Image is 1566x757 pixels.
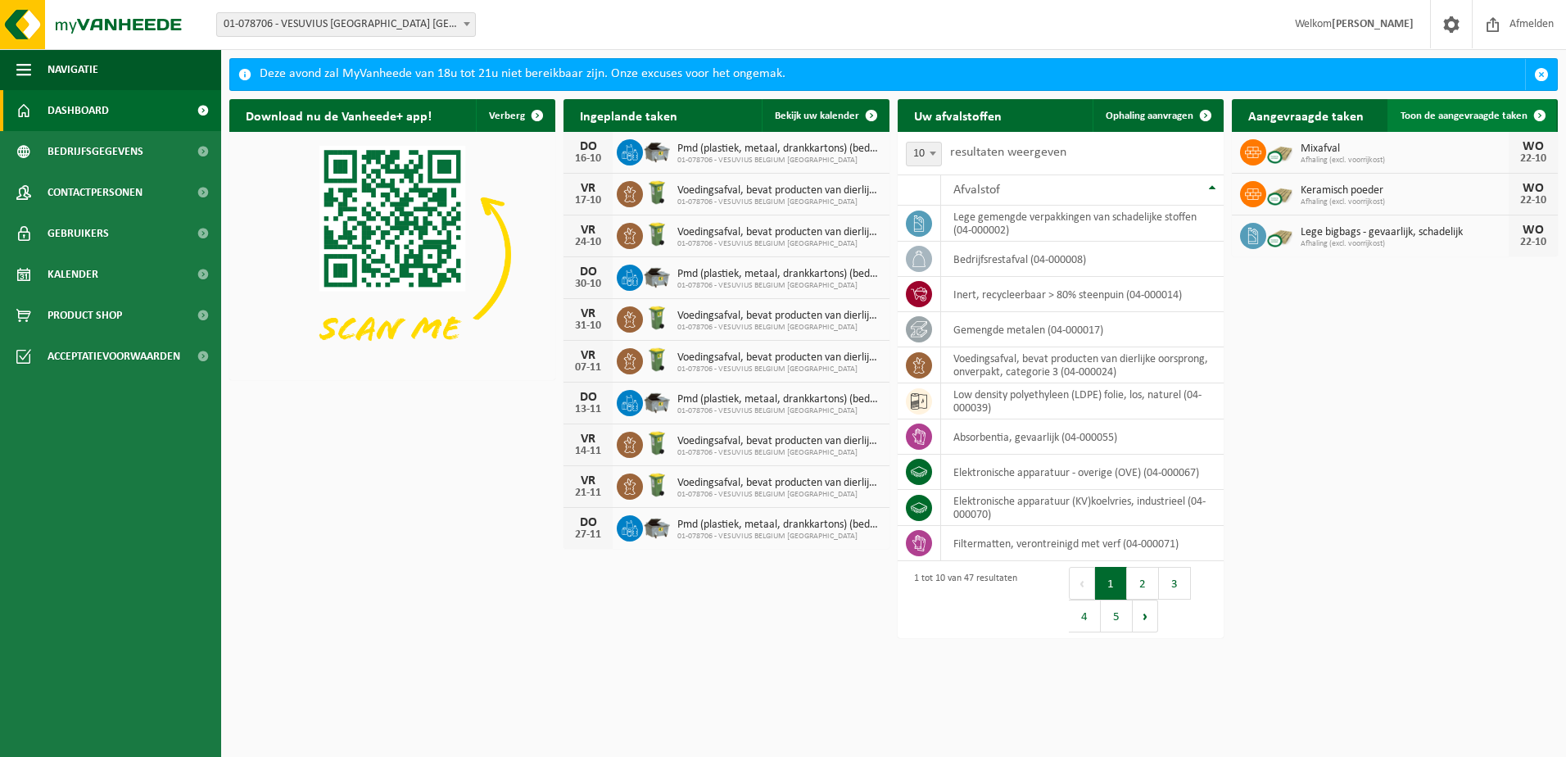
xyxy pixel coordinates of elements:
div: 13-11 [572,404,604,415]
div: WO [1517,140,1550,153]
button: Next [1133,600,1158,632]
span: 01-078706 - VESUVIUS BELGIUM NV - OOSTENDE [216,12,476,37]
img: WB-0140-HPE-GN-50 [643,220,671,248]
span: 01-078706 - VESUVIUS BELGIUM [GEOGRAPHIC_DATA] [677,281,881,291]
a: Toon de aangevraagde taken [1387,99,1556,132]
img: WB-5000-GAL-GY-01 [643,513,671,541]
span: Pmd (plastiek, metaal, drankkartons) (bedrijven) [677,268,881,281]
span: 01-078706 - VESUVIUS BELGIUM [GEOGRAPHIC_DATA] [677,156,881,165]
div: 22-10 [1517,237,1550,248]
div: 30-10 [572,279,604,290]
button: 2 [1127,567,1159,600]
div: VR [572,349,604,362]
span: Verberg [489,111,525,121]
span: Voedingsafval, bevat producten van dierlijke oorsprong, onverpakt, categorie 3 [677,226,881,239]
span: 01-078706 - VESUVIUS BELGIUM [GEOGRAPHIC_DATA] [677,323,881,333]
span: Dashboard [48,90,109,131]
span: 01-078706 - VESUVIUS BELGIUM [GEOGRAPHIC_DATA] [677,406,881,416]
span: Afhaling (excl. voorrijkost) [1301,197,1509,207]
span: Lege bigbags - gevaarlijk, schadelijk [1301,226,1509,239]
img: WB-5000-GAL-GY-01 [643,262,671,290]
div: VR [572,307,604,320]
div: 14-11 [572,446,604,457]
span: 01-078706 - VESUVIUS BELGIUM [GEOGRAPHIC_DATA] [677,532,881,542]
button: 1 [1095,567,1127,600]
td: elektronische apparatuur - overige (OVE) (04-000067) [941,455,1224,490]
span: Afhaling (excl. voorrijkost) [1301,156,1509,165]
span: Contactpersonen [48,172,143,213]
span: 01-078706 - VESUVIUS BELGIUM NV - OOSTENDE [217,13,475,36]
label: resultaten weergeven [950,146,1066,159]
div: WO [1517,224,1550,237]
span: Afvalstof [953,184,1000,197]
td: lege gemengde verpakkingen van schadelijke stoffen (04-000002) [941,206,1224,242]
div: VR [572,474,604,487]
span: Voedingsafval, bevat producten van dierlijke oorsprong, onverpakt, categorie 3 [677,351,881,365]
span: Ophaling aanvragen [1106,111,1193,121]
button: Verberg [476,99,554,132]
div: 22-10 [1517,195,1550,206]
img: WB-0140-HPE-GN-50 [643,179,671,206]
span: 01-078706 - VESUVIUS BELGIUM [GEOGRAPHIC_DATA] [677,365,881,374]
div: Deze avond zal MyVanheede van 18u tot 21u niet bereikbaar zijn. Onze excuses voor het ongemak. [260,59,1525,90]
span: 01-078706 - VESUVIUS BELGIUM [GEOGRAPHIC_DATA] [677,490,881,500]
div: 07-11 [572,362,604,374]
span: Bedrijfsgegevens [48,131,143,172]
h2: Download nu de Vanheede+ app! [229,99,448,131]
strong: [PERSON_NAME] [1332,18,1414,30]
span: Acceptatievoorwaarden [48,336,180,377]
span: 01-078706 - VESUVIUS BELGIUM [GEOGRAPHIC_DATA] [677,197,881,207]
td: low density polyethyleen (LDPE) folie, los, naturel (04-000039) [941,383,1224,419]
span: Voedingsafval, bevat producten van dierlijke oorsprong, onverpakt, categorie 3 [677,435,881,448]
span: Toon de aangevraagde taken [1401,111,1528,121]
div: WO [1517,182,1550,195]
td: gemengde metalen (04-000017) [941,312,1224,347]
img: WB-0140-HPE-GN-50 [643,304,671,332]
span: Navigatie [48,49,98,90]
span: Gebruikers [48,213,109,254]
td: voedingsafval, bevat producten van dierlijke oorsprong, onverpakt, categorie 3 (04-000024) [941,347,1224,383]
span: Pmd (plastiek, metaal, drankkartons) (bedrijven) [677,519,881,532]
td: inert, recycleerbaar > 80% steenpuin (04-000014) [941,277,1224,312]
img: WB-5000-GAL-GY-01 [643,388,671,415]
img: PB-CU [1266,179,1294,206]
td: elektronische apparatuur (KV)koelvries, industrieel (04-000070) [941,490,1224,526]
div: 24-10 [572,237,604,248]
div: DO [572,391,604,404]
h2: Ingeplande taken [563,99,694,131]
td: bedrijfsrestafval (04-000008) [941,242,1224,277]
img: WB-5000-GAL-GY-01 [643,137,671,165]
div: VR [572,224,604,237]
span: Afhaling (excl. voorrijkost) [1301,239,1509,249]
button: 3 [1159,567,1191,600]
a: Bekijk uw kalender [762,99,888,132]
img: Download de VHEPlus App [229,132,555,377]
img: WB-0140-HPE-GN-50 [643,471,671,499]
div: 22-10 [1517,153,1550,165]
div: VR [572,182,604,195]
button: 5 [1101,600,1133,632]
a: Ophaling aanvragen [1093,99,1222,132]
span: Kalender [48,254,98,295]
span: Bekijk uw kalender [775,111,859,121]
span: Pmd (plastiek, metaal, drankkartons) (bedrijven) [677,393,881,406]
div: 16-10 [572,153,604,165]
span: 01-078706 - VESUVIUS BELGIUM [GEOGRAPHIC_DATA] [677,448,881,458]
div: 31-10 [572,320,604,332]
td: filtermatten, verontreinigd met verf (04-000071) [941,526,1224,561]
td: absorbentia, gevaarlijk (04-000055) [941,419,1224,455]
h2: Aangevraagde taken [1232,99,1380,131]
button: Previous [1069,567,1095,600]
span: 10 [907,143,941,165]
span: Mixafval [1301,143,1509,156]
span: Product Shop [48,295,122,336]
div: 21-11 [572,487,604,499]
img: WB-0140-HPE-GN-50 [643,429,671,457]
span: 10 [906,142,942,166]
span: Keramisch poeder [1301,184,1509,197]
div: DO [572,516,604,529]
div: VR [572,433,604,446]
span: Pmd (plastiek, metaal, drankkartons) (bedrijven) [677,143,881,156]
button: 4 [1069,600,1101,632]
span: 01-078706 - VESUVIUS BELGIUM [GEOGRAPHIC_DATA] [677,239,881,249]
